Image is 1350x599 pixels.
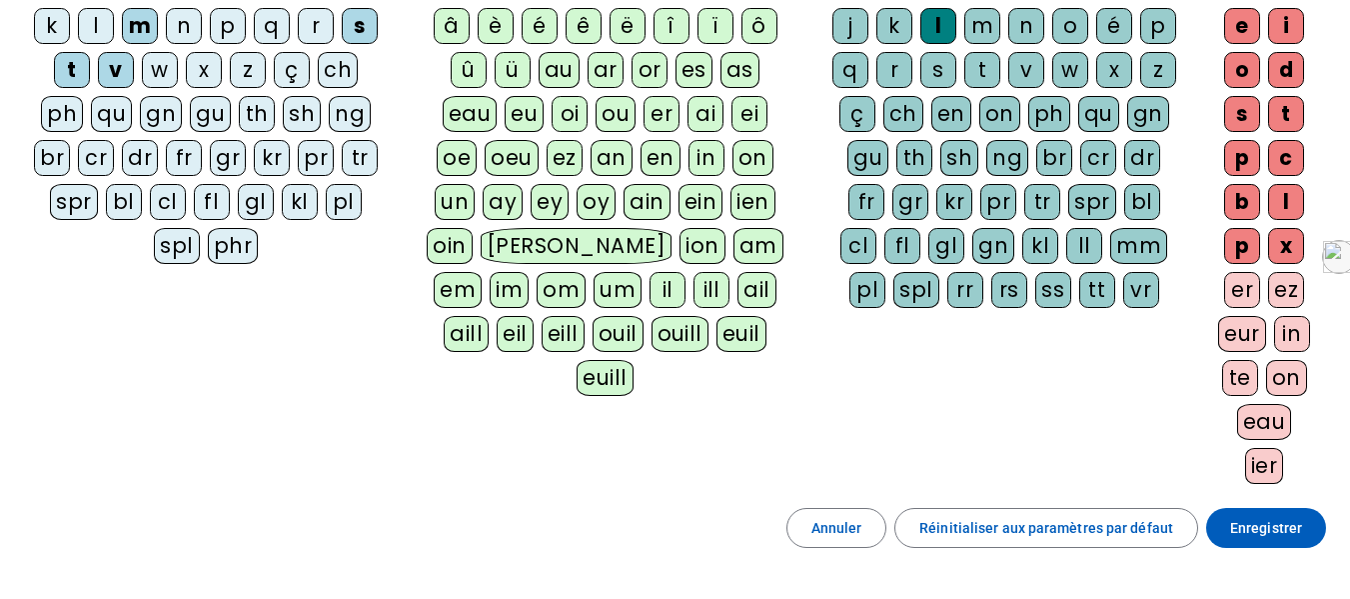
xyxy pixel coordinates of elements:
div: ain [624,184,671,220]
div: î [654,8,689,44]
div: gl [928,228,964,264]
div: am [733,228,783,264]
div: ai [687,96,723,132]
div: br [34,140,70,176]
div: û [451,52,487,88]
div: um [594,272,642,308]
div: on [1266,360,1307,396]
div: k [34,8,70,44]
div: d [1268,52,1304,88]
div: j [832,8,868,44]
div: ill [693,272,729,308]
div: kr [936,184,972,220]
div: as [720,52,759,88]
div: cl [840,228,876,264]
div: w [142,52,178,88]
div: aill [444,316,489,352]
div: q [254,8,290,44]
div: ar [588,52,624,88]
div: dr [1124,140,1160,176]
div: ll [1066,228,1102,264]
div: t [1268,96,1304,132]
div: au [539,52,580,88]
div: ein [678,184,723,220]
div: tt [1079,272,1115,308]
div: r [298,8,334,44]
div: m [122,8,158,44]
div: s [1224,96,1260,132]
div: eau [1237,404,1292,440]
div: ü [495,52,531,88]
div: ê [566,8,602,44]
div: x [1096,52,1132,88]
div: spr [50,184,98,220]
div: p [1224,228,1260,264]
button: Enregistrer [1206,508,1326,548]
div: phr [208,228,259,264]
div: x [186,52,222,88]
button: Réinitialiser aux paramètres par défaut [894,508,1198,548]
div: ou [596,96,636,132]
div: eu [505,96,544,132]
div: rs [991,272,1027,308]
div: oy [577,184,616,220]
div: é [1096,8,1132,44]
div: â [434,8,470,44]
div: m [964,8,1000,44]
div: è [478,8,514,44]
div: [PERSON_NAME] [481,228,672,264]
button: Annuler [786,508,887,548]
div: in [1274,316,1310,352]
div: euil [716,316,766,352]
div: k [876,8,912,44]
div: fr [166,140,202,176]
div: cr [78,140,114,176]
div: w [1052,52,1088,88]
div: th [239,96,275,132]
div: ch [883,96,923,132]
div: t [964,52,1000,88]
div: tr [342,140,378,176]
div: l [1268,184,1304,220]
div: cr [1080,140,1116,176]
div: br [1036,140,1072,176]
div: x [1268,228,1304,264]
div: ç [274,52,310,88]
div: oin [427,228,473,264]
div: gn [972,228,1014,264]
div: ï [697,8,733,44]
div: gu [190,96,231,132]
div: em [434,272,482,308]
div: ey [531,184,569,220]
div: un [435,184,475,220]
div: in [688,140,724,176]
div: mm [1110,228,1167,264]
div: er [1224,272,1260,308]
div: te [1222,360,1258,396]
div: p [210,8,246,44]
div: ouil [593,316,644,352]
div: fl [194,184,230,220]
div: l [78,8,114,44]
div: ouill [652,316,708,352]
div: p [1140,8,1176,44]
div: vr [1123,272,1159,308]
div: tr [1024,184,1060,220]
div: pr [980,184,1016,220]
div: fl [884,228,920,264]
div: l [920,8,956,44]
div: ph [41,96,83,132]
span: Annuler [811,516,862,540]
div: ien [730,184,775,220]
div: rr [947,272,983,308]
div: an [591,140,633,176]
div: er [644,96,679,132]
div: om [537,272,586,308]
div: eil [497,316,534,352]
div: kl [1022,228,1058,264]
div: eill [542,316,585,352]
div: ez [547,140,583,176]
div: gl [238,184,274,220]
div: c [1268,140,1304,176]
div: spl [893,272,939,308]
